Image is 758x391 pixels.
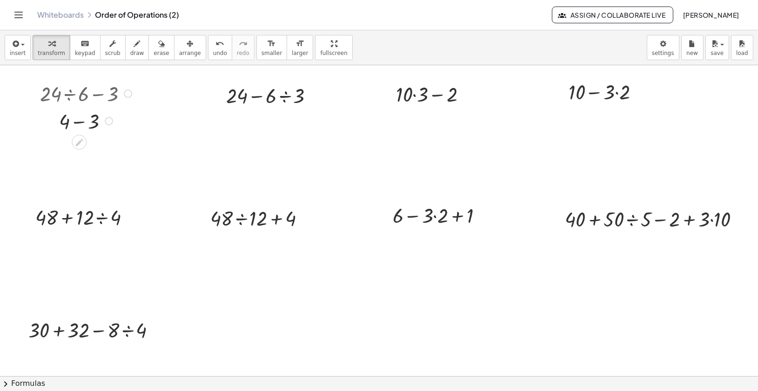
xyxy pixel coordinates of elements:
[552,7,673,23] button: Assign / Collaborate Live
[267,38,276,49] i: format_size
[681,35,704,60] button: new
[711,50,724,56] span: save
[154,50,169,56] span: erase
[320,50,347,56] span: fullscreen
[647,35,679,60] button: settings
[215,38,224,49] i: undo
[75,50,95,56] span: keypad
[179,50,201,56] span: arrange
[239,38,248,49] i: redo
[731,35,753,60] button: load
[5,35,31,60] button: insert
[105,50,121,56] span: scrub
[130,50,144,56] span: draw
[37,10,84,20] a: Whiteboards
[705,35,729,60] button: save
[72,135,87,150] div: Edit math
[174,35,206,60] button: arrange
[38,50,65,56] span: transform
[148,35,174,60] button: erase
[11,7,26,22] button: Toggle navigation
[736,50,748,56] span: load
[560,11,665,19] span: Assign / Collaborate Live
[33,35,70,60] button: transform
[125,35,149,60] button: draw
[652,50,674,56] span: settings
[686,50,698,56] span: new
[683,11,739,19] span: [PERSON_NAME]
[208,35,232,60] button: undoundo
[232,35,255,60] button: redoredo
[262,50,282,56] span: smaller
[256,35,287,60] button: format_sizesmaller
[295,38,304,49] i: format_size
[80,38,89,49] i: keyboard
[213,50,227,56] span: undo
[315,35,352,60] button: fullscreen
[675,7,747,23] button: [PERSON_NAME]
[287,35,313,60] button: format_sizelarger
[292,50,308,56] span: larger
[100,35,126,60] button: scrub
[10,50,26,56] span: insert
[237,50,249,56] span: redo
[70,35,101,60] button: keyboardkeypad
